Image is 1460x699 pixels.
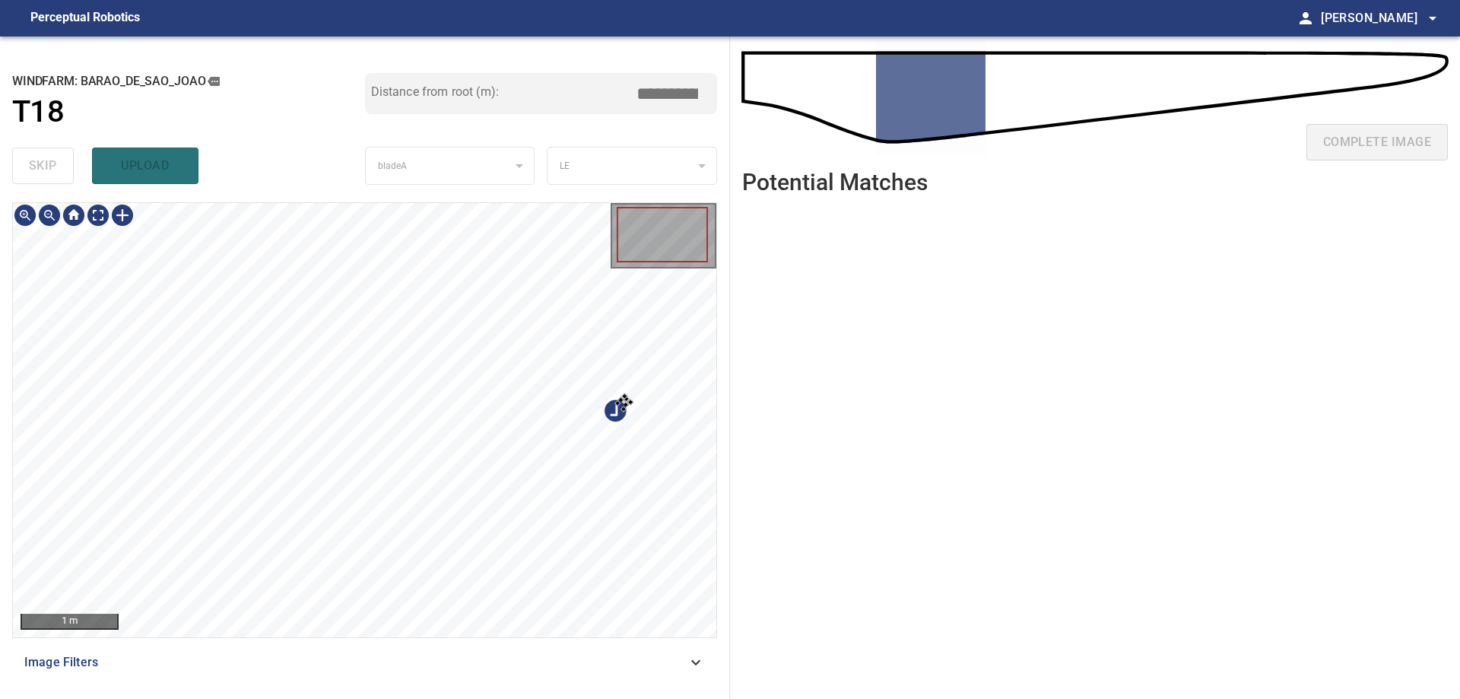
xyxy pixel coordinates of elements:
div: bladeA [366,147,535,186]
span: bladeA [378,160,408,171]
span: [PERSON_NAME] [1321,8,1442,29]
a: T18 [12,94,365,130]
div: LE [547,147,716,186]
div: Toggle selection [110,203,135,227]
img: Edit annotation [598,394,632,428]
div: Zoom out [37,203,62,227]
div: Toggle full page [86,203,110,227]
div: Zoom in [13,203,37,227]
h2: windfarm: Barao_de_Sao_Joao [12,73,365,90]
button: [PERSON_NAME] [1315,3,1442,33]
h1: T18 [12,94,64,130]
h2: Potential Matches [742,170,928,195]
span: arrow_drop_down [1423,9,1442,27]
label: Distance from root (m): [371,86,499,98]
div: Image Filters [12,644,717,681]
span: LE [560,160,570,171]
span: person [1297,9,1315,27]
figcaption: Perceptual Robotics [30,6,140,30]
button: copy message details [205,73,222,90]
div: Go home [62,203,86,227]
span: Image Filters [24,653,687,672]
